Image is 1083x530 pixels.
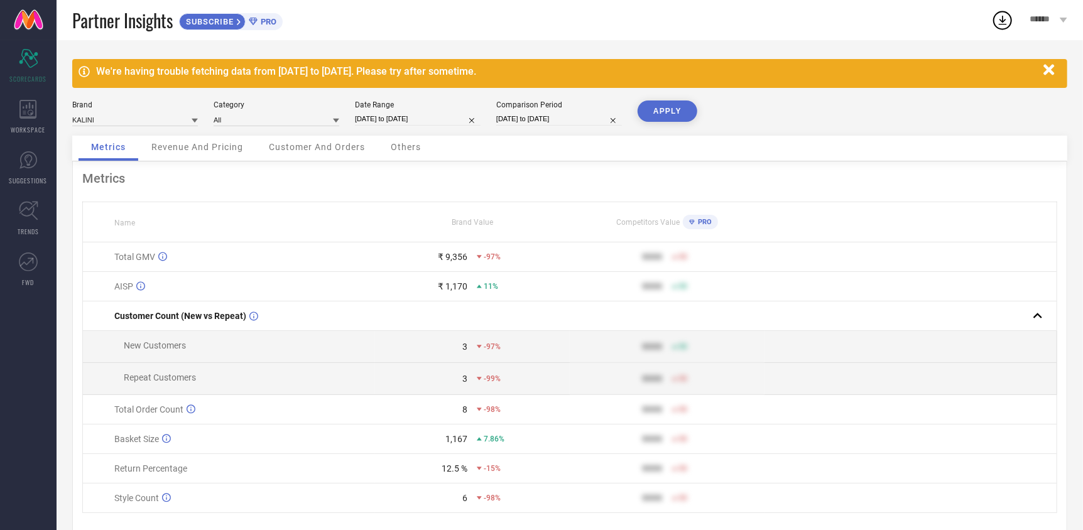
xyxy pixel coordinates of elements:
span: TRENDS [18,227,39,236]
span: PRO [258,17,276,26]
span: Partner Insights [72,8,173,33]
span: Revenue And Pricing [151,142,243,152]
span: WORKSPACE [11,125,46,134]
a: SUBSCRIBEPRO [179,10,283,30]
span: SUGGESTIONS [9,176,48,185]
span: SUBSCRIBE [180,17,237,26]
span: Customer And Orders [269,142,365,152]
span: Others [391,142,421,152]
span: FWD [23,278,35,287]
span: SCORECARDS [10,74,47,84]
span: Metrics [91,142,126,152]
div: Open download list [991,9,1014,31]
